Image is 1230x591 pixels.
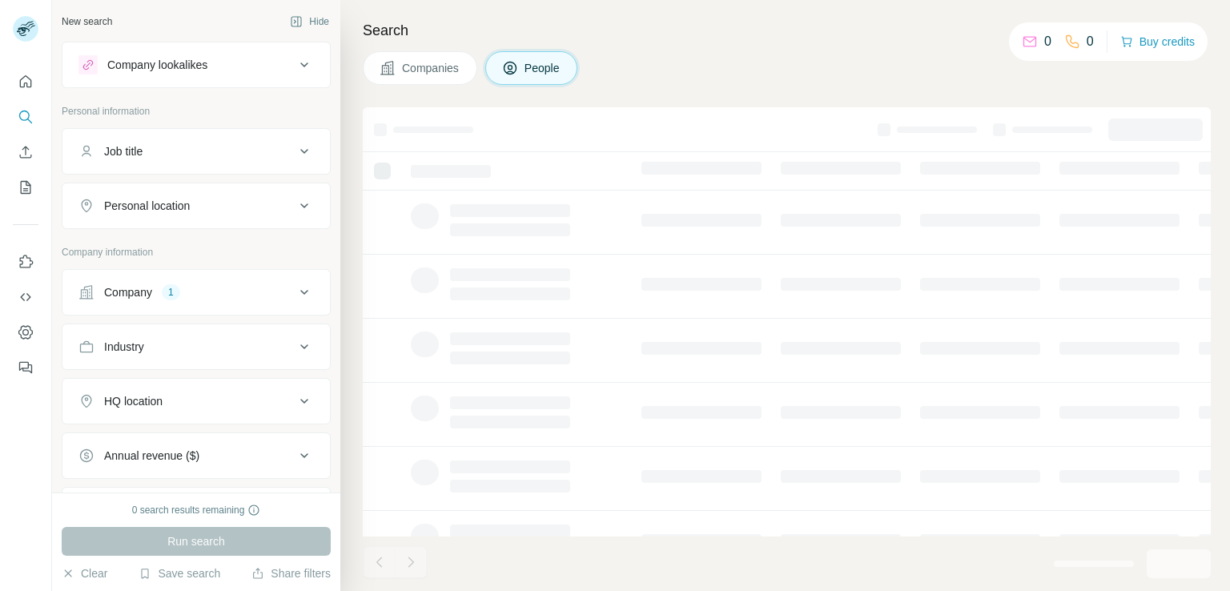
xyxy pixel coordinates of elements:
[13,103,38,131] button: Search
[13,283,38,312] button: Use Surfe API
[13,138,38,167] button: Enrich CSV
[13,318,38,347] button: Dashboard
[62,565,107,581] button: Clear
[363,19,1211,42] h4: Search
[251,565,331,581] button: Share filters
[62,436,330,475] button: Annual revenue ($)
[62,491,330,529] button: Employees (size)
[162,285,180,300] div: 1
[13,353,38,382] button: Feedback
[1120,30,1195,53] button: Buy credits
[1087,32,1094,51] p: 0
[62,104,331,119] p: Personal information
[132,503,261,517] div: 0 search results remaining
[62,273,330,312] button: Company1
[104,393,163,409] div: HQ location
[104,143,143,159] div: Job title
[13,67,38,96] button: Quick start
[62,14,112,29] div: New search
[279,10,340,34] button: Hide
[1044,32,1051,51] p: 0
[525,60,561,76] span: People
[402,60,460,76] span: Companies
[62,328,330,366] button: Industry
[13,173,38,202] button: My lists
[104,448,199,464] div: Annual revenue ($)
[62,245,331,259] p: Company information
[62,382,330,420] button: HQ location
[13,247,38,276] button: Use Surfe on LinkedIn
[62,132,330,171] button: Job title
[104,284,152,300] div: Company
[62,187,330,225] button: Personal location
[107,57,207,73] div: Company lookalikes
[62,46,330,84] button: Company lookalikes
[104,339,144,355] div: Industry
[104,198,190,214] div: Personal location
[139,565,220,581] button: Save search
